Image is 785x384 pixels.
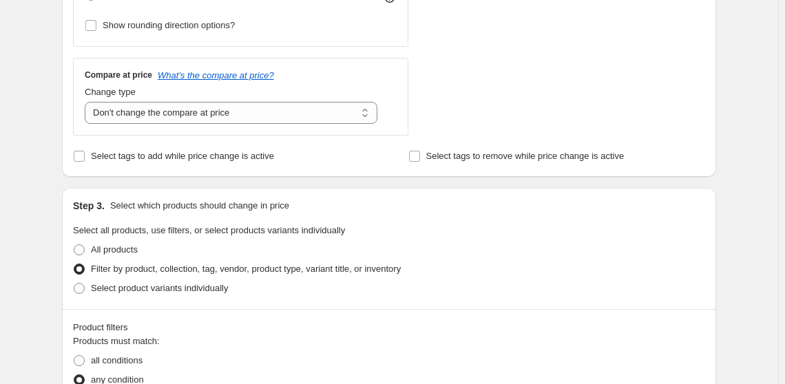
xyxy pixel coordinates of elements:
span: Select tags to remove while price change is active [426,151,625,161]
span: Select tags to add while price change is active [91,151,274,161]
span: All products [91,244,138,255]
button: What's the compare at price? [158,70,274,81]
span: Select product variants individually [91,283,228,293]
h3: Compare at price [85,70,152,81]
span: Products must match: [73,336,160,346]
span: Show rounding direction options? [103,20,235,30]
h2: Step 3. [73,199,105,213]
span: all conditions [91,355,143,365]
span: Select all products, use filters, or select products variants individually [73,225,345,235]
p: Select which products should change in price [110,199,289,213]
div: Product filters [73,321,705,334]
span: Change type [85,87,136,97]
span: Filter by product, collection, tag, vendor, product type, variant title, or inventory [91,264,401,274]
